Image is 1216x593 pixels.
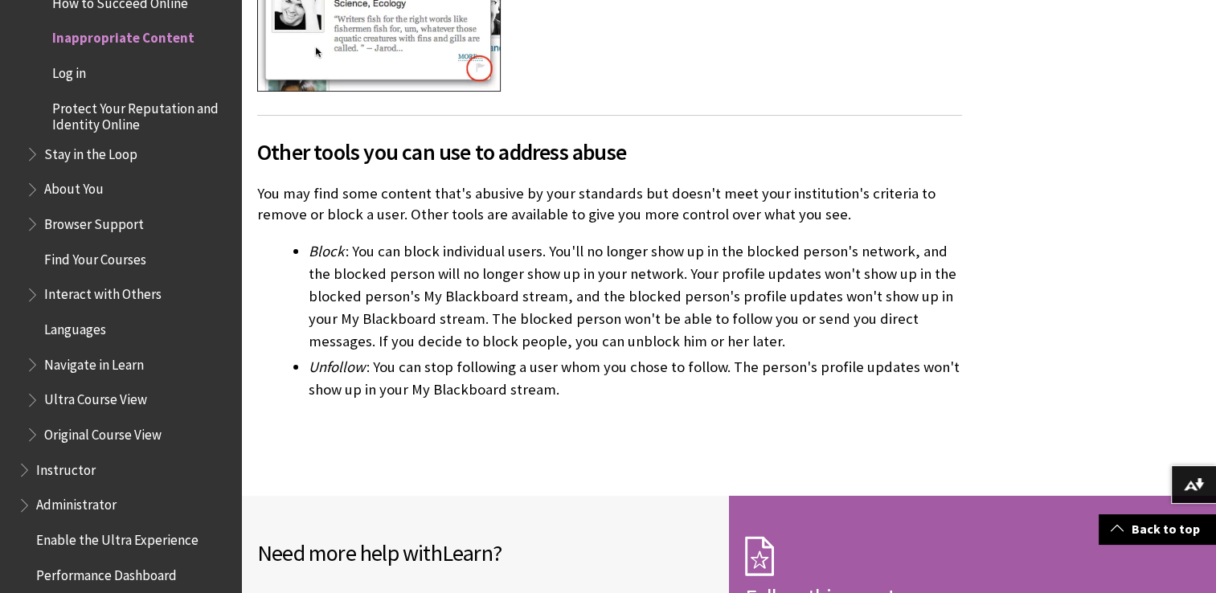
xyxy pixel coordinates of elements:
span: Navigate in Learn [44,351,144,373]
li: : You can block individual users. You'll no longer show up in the blocked person's network, and t... [309,240,962,353]
span: Learn [442,538,493,567]
li: : You can stop following a user whom you chose to follow. The person's profile updates won't show... [309,356,962,401]
span: Protect Your Reputation and Identity Online [52,95,230,133]
span: Enable the Ultra Experience [36,526,199,548]
span: Performance Dashboard [36,562,177,583]
span: Find Your Courses [44,246,146,268]
span: Administrator [36,492,117,513]
span: About You [44,176,104,198]
p: You may find some content that's abusive by your standards but doesn't meet your institution's cr... [257,183,962,225]
span: Inappropriate Content [52,25,194,47]
span: Log in [52,59,86,81]
a: Back to top [1099,514,1216,544]
span: Unfollow [309,358,365,376]
h2: Need more help with ? [257,536,713,570]
span: Languages [44,316,106,337]
span: Ultra Course View [44,386,147,408]
span: Original Course View [44,421,162,443]
span: Other tools you can use to address abuse [257,135,962,169]
span: Browser Support [44,211,144,232]
span: Instructor [36,456,96,478]
span: Interact with Others [44,281,162,303]
span: Stay in the Loop [44,141,137,162]
span: Block [309,242,344,260]
img: Subscription Icon [745,536,774,576]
